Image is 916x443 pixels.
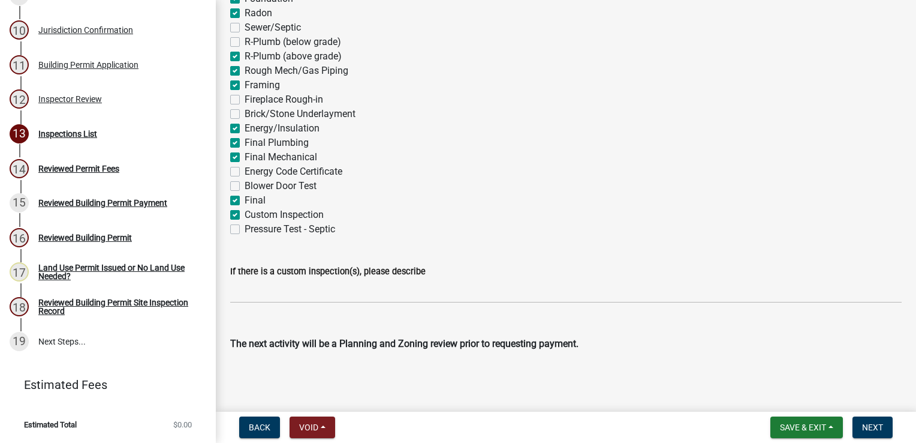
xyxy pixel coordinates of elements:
[299,423,318,432] span: Void
[239,417,280,438] button: Back
[245,64,348,78] label: Rough Mech/Gas Piping
[770,417,843,438] button: Save & Exit
[245,208,324,222] label: Custom Inspection
[38,264,197,280] div: Land Use Permit Issued or No Land Use Needed?
[862,423,883,432] span: Next
[245,20,301,35] label: Sewer/Septic
[245,150,317,164] label: Final Mechanical
[245,49,342,64] label: R-Plumb (above grade)
[10,124,29,143] div: 13
[10,262,29,282] div: 17
[173,421,192,429] span: $0.00
[10,159,29,178] div: 14
[245,164,342,179] label: Energy Code Certificate
[24,421,77,429] span: Estimated Total
[10,228,29,247] div: 16
[245,92,323,107] label: Fireplace Rough-in
[38,26,133,34] div: Jurisdiction Confirmation
[245,136,309,150] label: Final Plumbing
[38,95,102,103] div: Inspector Review
[780,423,826,432] span: Save & Exit
[10,20,29,40] div: 10
[245,193,266,208] label: Final
[230,338,578,349] strong: The next activity will be a Planning and Zoning review prior to requesting payment.
[10,193,29,212] div: 15
[245,121,320,136] label: Energy/Insulation
[245,6,272,20] label: Radon
[38,61,138,69] div: Building Permit Application
[852,417,893,438] button: Next
[10,332,29,351] div: 19
[10,55,29,74] div: 11
[245,222,335,237] label: Pressure Test - Septic
[10,89,29,109] div: 12
[245,107,355,121] label: Brick/Stone Underlayment
[38,234,132,242] div: Reviewed Building Permit
[10,297,29,316] div: 18
[245,35,341,49] label: R-Plumb (below grade)
[245,78,280,92] label: Framing
[230,268,426,276] label: If there is a custom inspection(s), please describe
[290,417,335,438] button: Void
[245,179,317,193] label: Blower Door Test
[38,130,97,138] div: Inspections List
[249,423,270,432] span: Back
[10,373,197,397] a: Estimated Fees
[38,298,197,315] div: Reviewed Building Permit Site Inspection Record
[38,164,119,173] div: Reviewed Permit Fees
[38,199,167,207] div: Reviewed Building Permit Payment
